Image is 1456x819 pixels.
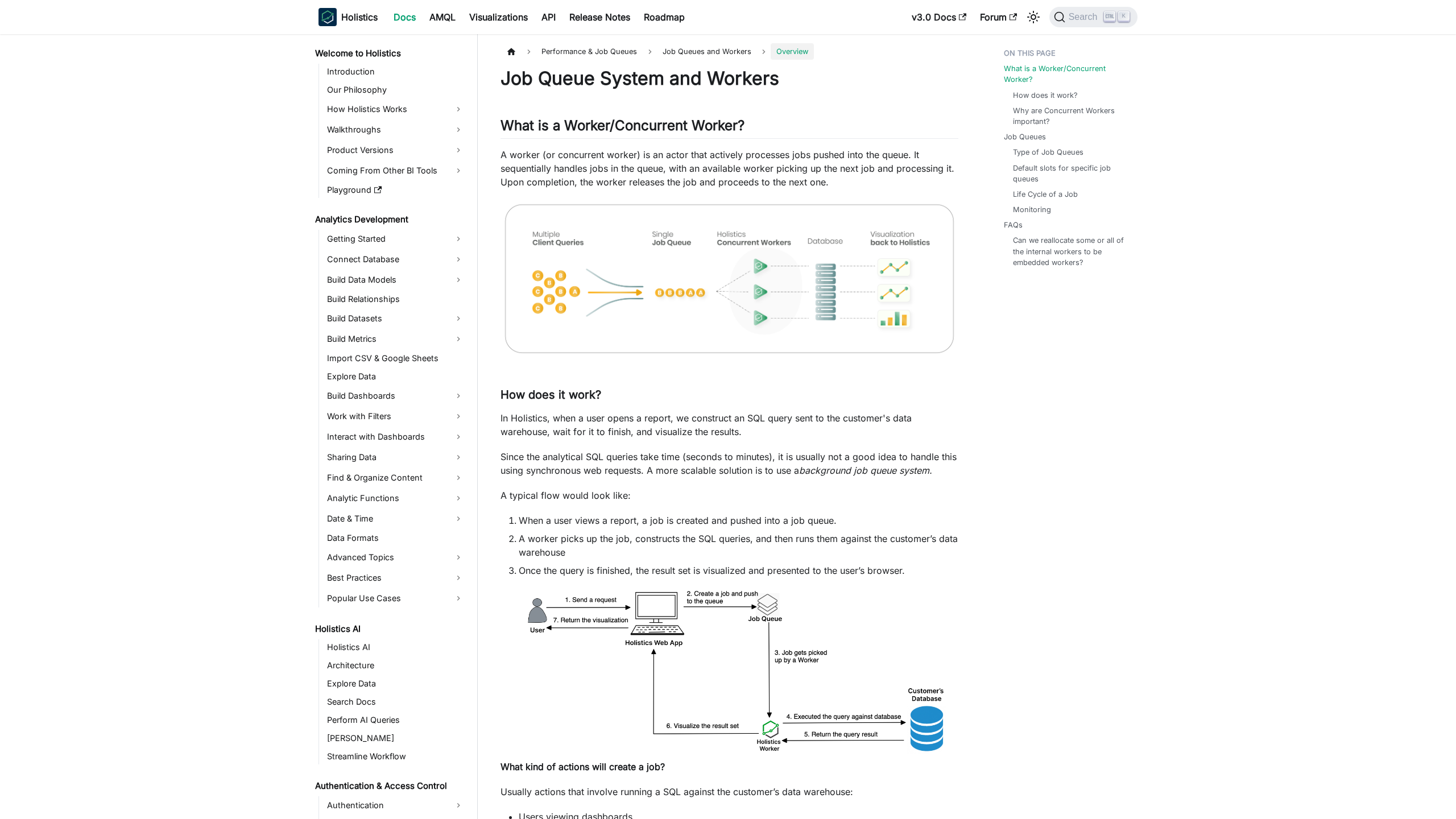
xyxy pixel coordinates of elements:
p: A typical flow would look like: [500,489,958,502]
a: Architecture [324,657,468,673]
a: Popular Use Cases [324,589,468,607]
b: Holistics [341,10,378,24]
a: Import CSV & Google Sheets [324,350,468,366]
a: What is a Worker/Concurrent Worker? [1004,63,1131,85]
a: API [535,8,562,26]
a: How does it work? [1013,90,1078,101]
a: Analytics Development [312,212,468,227]
a: Interact with Dashboards [324,428,468,446]
a: Build Relationships [324,291,468,307]
a: Product Versions [324,141,468,159]
button: Switch between dark and light mode (currently light mode) [1024,8,1043,26]
a: Our Philosophy [324,82,468,98]
a: Introduction [324,64,468,80]
a: Job Queues [1004,131,1046,142]
a: Monitoring [1013,204,1051,215]
a: Best Practices [324,569,468,587]
a: Build Dashboards [324,387,468,405]
a: How Holistics Works [324,100,468,118]
a: Holistics AI [312,621,468,637]
nav: Docs sidebar [307,34,478,819]
a: Search Docs [324,694,468,710]
span: Overview [771,43,814,60]
li: When a user views a report, a job is created and pushed into a job queue. [519,514,958,527]
a: Build Metrics [324,330,468,348]
a: FAQs [1004,220,1023,230]
a: Type of Job Queues [1013,147,1083,158]
span: Job Queues and Workers [657,43,757,60]
nav: Breadcrumbs [500,43,958,60]
a: Authentication & Access Control [312,778,468,794]
a: Analytic Functions [324,489,468,507]
a: Explore Data [324,676,468,692]
a: Docs [387,8,423,26]
a: Sharing Data [324,448,468,466]
a: Visualizations [462,8,535,26]
span: Search [1065,12,1105,22]
a: Home page [500,43,522,60]
a: Forum [973,8,1024,26]
kbd: K [1118,11,1130,22]
a: [PERSON_NAME] [324,730,468,746]
a: Walkthroughs [324,121,468,139]
strong: What kind of actions will create a job? [500,761,665,772]
a: Streamline Workflow [324,748,468,764]
p: In Holistics, when a user opens a report, we construct an SQL query sent to the customer's data w... [500,411,958,439]
a: HolisticsHolistics [318,8,378,26]
a: Work with Filters [324,407,468,425]
a: Connect Database [324,250,468,268]
a: Can we reallocate some or all of the internal workers to be embedded workers? [1013,235,1126,268]
p: Since the analytical SQL queries take time (seconds to minutes), it is usually not a good idea to... [500,450,958,477]
a: Build Data Models [324,271,468,289]
a: Getting Started [324,230,468,248]
p: A worker (or concurrent worker) is an actor that actively processes jobs pushed into the queue. I... [500,148,958,189]
span: Performance & Job Queues [536,43,643,60]
a: Welcome to Holistics [312,45,468,61]
a: Explore Data [324,369,468,384]
a: Roadmap [637,8,692,26]
a: AMQL [423,8,462,26]
a: Holistics AI [324,639,468,655]
a: Date & Time [324,510,468,528]
a: Build Datasets [324,309,468,328]
button: Search (Ctrl+K) [1049,7,1137,27]
a: Life Cycle of a Job [1013,189,1078,200]
a: Why are Concurrent Workers important? [1013,105,1126,127]
em: background job queue system. [799,465,932,476]
a: v3.0 Docs [905,8,973,26]
a: Find & Organize Content [324,469,468,487]
p: Usually actions that involve running a SQL against the customer’s data warehouse: [500,785,958,799]
h3: How does it work? [500,388,958,402]
a: Authentication [324,796,468,814]
a: Coming From Other BI Tools [324,162,468,180]
a: Default slots for specific job queues [1013,163,1126,184]
img: Holistics [318,8,337,26]
li: Once the query is finished, the result set is visualized and presented to the user’s browser. [519,564,958,577]
a: Release Notes [562,8,637,26]
h2: What is a Worker/Concurrent Worker? [500,117,958,139]
a: Advanced Topics [324,548,468,566]
li: A worker picks up the job, constructs the SQL queries, and then runs them against the customer’s ... [519,532,958,559]
a: Data Formats [324,530,468,546]
a: Playground [324,182,468,198]
h1: Job Queue System and Workers [500,67,958,90]
a: Perform AI Queries [324,712,468,728]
